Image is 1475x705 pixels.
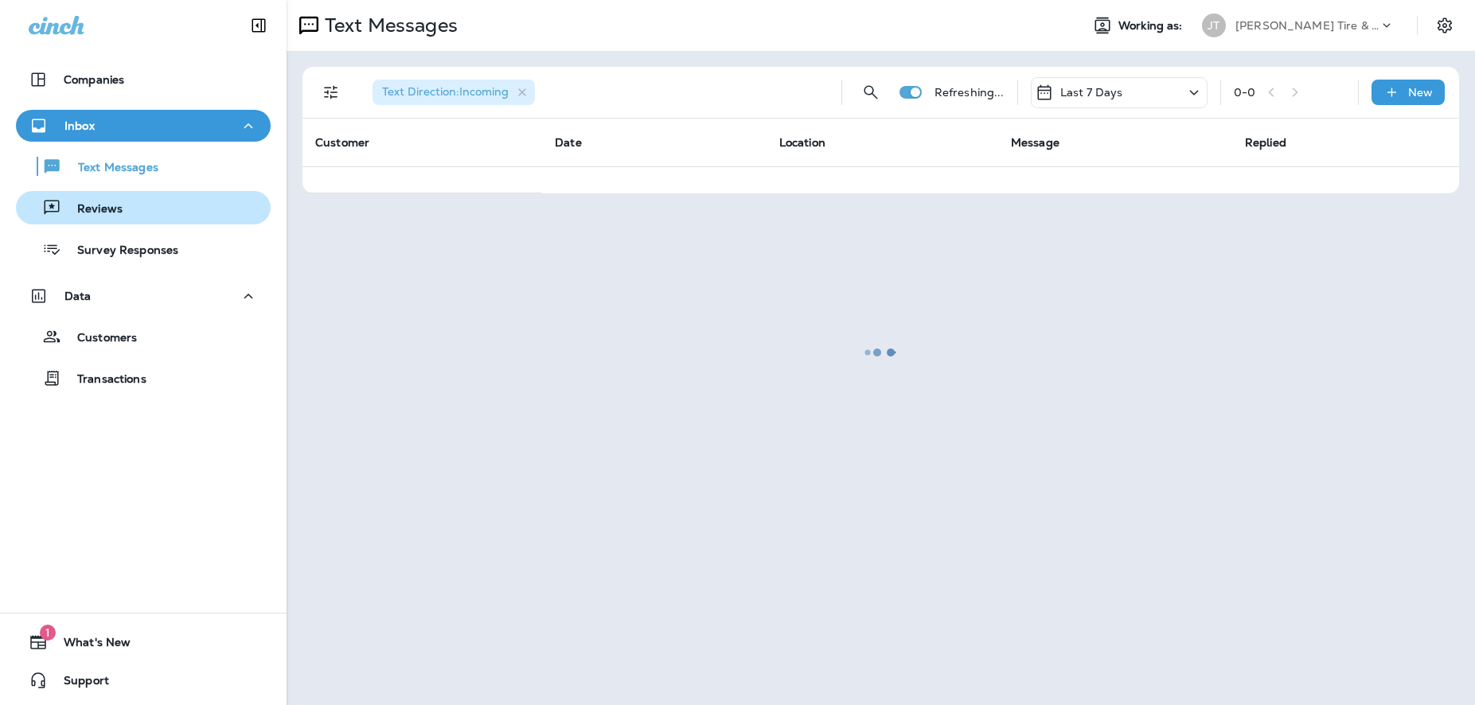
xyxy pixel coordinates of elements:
span: 1 [40,625,56,641]
button: 1What's New [16,626,271,658]
button: Reviews [16,191,271,224]
button: Survey Responses [16,232,271,266]
p: Transactions [61,372,146,388]
button: Transactions [16,361,271,395]
p: Customers [61,331,137,346]
button: Data [16,280,271,312]
button: Support [16,664,271,696]
button: Companies [16,64,271,95]
p: Text Messages [62,161,158,176]
button: Customers [16,320,271,353]
button: Inbox [16,110,271,142]
p: Reviews [61,202,123,217]
p: Survey Responses [61,243,178,259]
span: Support [48,674,109,693]
p: Companies [64,73,124,86]
p: Data [64,290,92,302]
button: Collapse Sidebar [236,10,281,41]
p: Inbox [64,119,95,132]
span: What's New [48,636,131,655]
button: Text Messages [16,150,271,183]
p: New [1408,86,1433,99]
